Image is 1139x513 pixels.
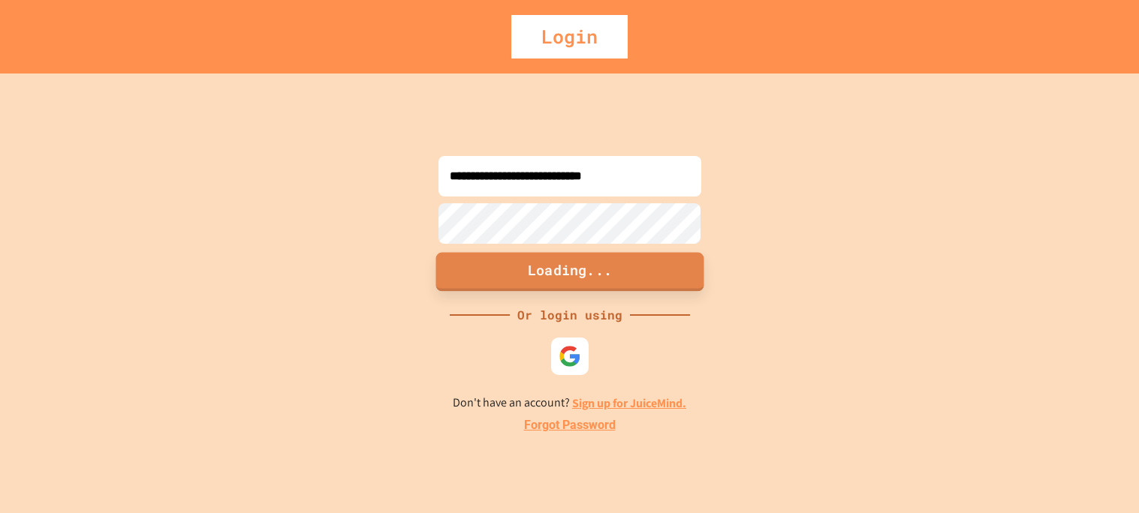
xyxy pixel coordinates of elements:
[453,394,686,412] p: Don't have an account?
[510,306,630,324] div: Or login using
[559,345,581,367] img: google-icon.svg
[511,15,628,58] div: Login
[435,252,704,291] button: Loading...
[572,395,686,411] a: Sign up for JuiceMind.
[524,416,616,434] a: Forgot Password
